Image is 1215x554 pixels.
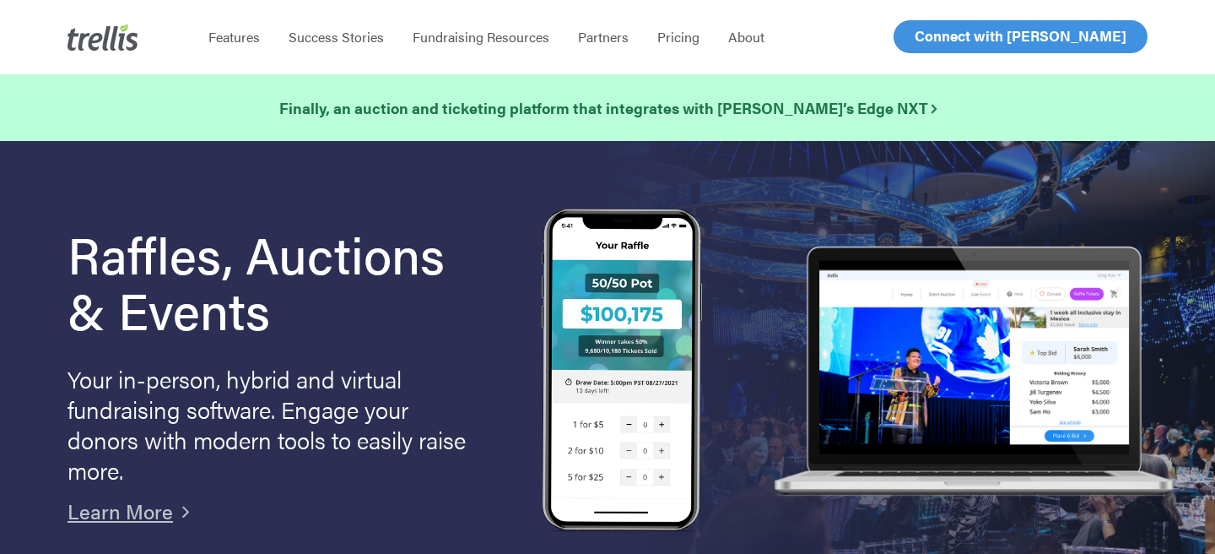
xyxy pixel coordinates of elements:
[643,29,714,46] a: Pricing
[67,363,472,485] p: Your in-person, hybrid and virtual fundraising software. Engage your donors with modern tools to ...
[289,27,384,46] span: Success Stories
[657,27,699,46] span: Pricing
[413,27,549,46] span: Fundraising Resources
[67,225,494,337] h1: Raffles, Auctions & Events
[67,24,138,51] img: Trellis
[564,29,643,46] a: Partners
[578,27,629,46] span: Partners
[279,96,937,120] a: Finally, an auction and ticketing platform that integrates with [PERSON_NAME]’s Edge NXT
[274,29,398,46] a: Success Stories
[194,29,274,46] a: Features
[208,27,260,46] span: Features
[765,247,1181,498] img: rafflelaptop_mac_optim.png
[915,25,1126,46] span: Connect with [PERSON_NAME]
[398,29,564,46] a: Fundraising Resources
[67,497,173,525] a: Learn More
[542,209,702,535] img: Trellis Raffles, Auctions and Event Fundraising
[728,27,764,46] span: About
[894,20,1147,53] a: Connect with [PERSON_NAME]
[714,29,779,46] a: About
[279,97,937,118] strong: Finally, an auction and ticketing platform that integrates with [PERSON_NAME]’s Edge NXT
